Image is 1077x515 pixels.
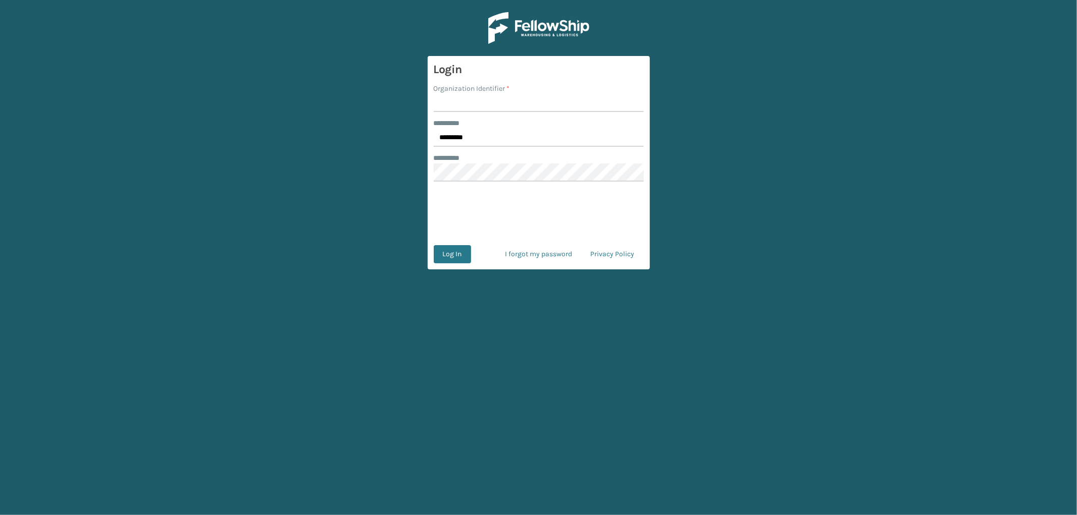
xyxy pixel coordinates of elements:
[434,83,510,94] label: Organization Identifier
[496,245,582,263] a: I forgot my password
[434,62,644,77] h3: Login
[462,194,616,233] iframe: reCAPTCHA
[582,245,644,263] a: Privacy Policy
[434,245,471,263] button: Log In
[488,12,589,44] img: Logo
